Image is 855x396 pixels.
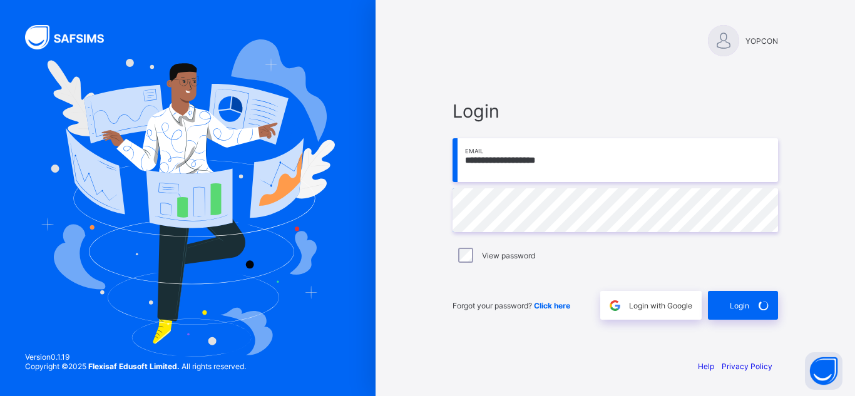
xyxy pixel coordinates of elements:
[745,36,778,46] span: YOPCON
[41,39,335,356] img: Hero Image
[629,301,692,310] span: Login with Google
[730,301,749,310] span: Login
[25,362,246,371] span: Copyright © 2025 All rights reserved.
[608,298,622,313] img: google.396cfc9801f0270233282035f929180a.svg
[25,352,246,362] span: Version 0.1.19
[453,301,570,310] span: Forgot your password?
[534,301,570,310] a: Click here
[805,352,842,390] button: Open asap
[453,100,778,122] span: Login
[482,251,535,260] label: View password
[722,362,772,371] a: Privacy Policy
[698,362,714,371] a: Help
[25,25,119,49] img: SAFSIMS Logo
[88,362,180,371] strong: Flexisaf Edusoft Limited.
